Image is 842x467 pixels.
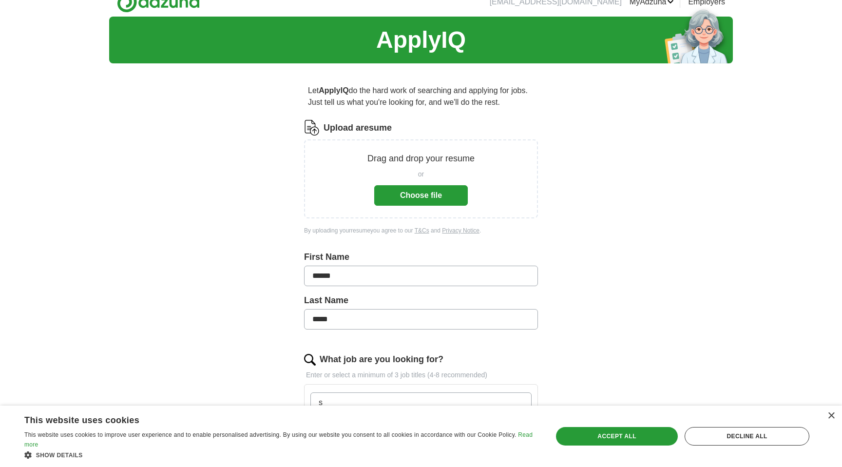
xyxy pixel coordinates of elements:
[415,227,429,234] a: T&Cs
[304,370,538,380] p: Enter or select a minimum of 3 job titles (4-8 recommended)
[24,431,517,438] span: This website uses cookies to improve user experience and to enable personalised advertising. By u...
[374,185,468,206] button: Choose file
[442,227,479,234] a: Privacy Notice
[376,22,466,58] h1: ApplyIQ
[24,450,537,460] div: Show details
[24,411,513,426] div: This website uses cookies
[324,121,392,135] label: Upload a resume
[304,294,538,307] label: Last Name
[304,251,538,264] label: First Name
[310,392,532,413] input: Type a job title and press enter
[304,120,320,136] img: CV Icon
[319,86,348,95] strong: ApplyIQ
[827,412,835,420] div: Close
[685,427,809,446] div: Decline all
[304,354,316,366] img: search.png
[320,353,443,366] label: What job are you looking for?
[418,169,424,179] span: or
[367,152,475,165] p: Drag and drop your resume
[36,452,83,459] span: Show details
[304,226,538,235] div: By uploading your resume you agree to our and .
[556,427,678,446] div: Accept all
[304,81,538,112] p: Let do the hard work of searching and applying for jobs. Just tell us what you're looking for, an...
